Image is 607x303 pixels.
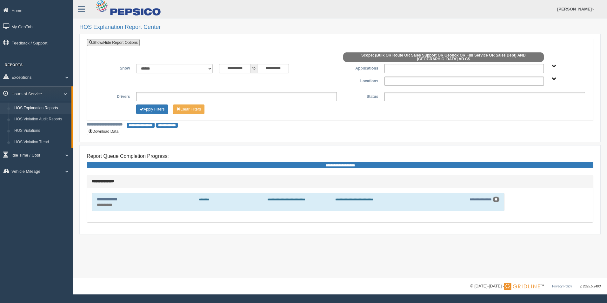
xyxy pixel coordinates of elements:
[92,92,133,100] label: Drivers
[79,24,601,30] h2: HOS Explanation Report Center
[340,64,381,71] label: Applications
[340,92,381,100] label: Status
[87,128,120,135] button: Download Data
[343,52,544,62] span: Scope: (Bulk OR Route OR Sales Support OR Geobox OR Full Service OR Sales Dept) AND [GEOGRAPHIC_D...
[470,283,601,290] div: © [DATE]-[DATE] - ™
[11,114,71,125] a: HOS Violation Audit Reports
[11,137,71,148] a: HOS Violation Trend
[87,153,593,159] h4: Report Queue Completion Progress:
[552,285,572,288] a: Privacy Policy
[340,77,381,84] label: Locations
[173,104,204,114] button: Change Filter Options
[136,104,168,114] button: Change Filter Options
[87,39,140,46] a: Show/Hide Report Options
[11,103,71,114] a: HOS Explanation Reports
[580,285,601,288] span: v. 2025.5.2403
[251,64,257,73] span: to
[11,125,71,137] a: HOS Violations
[504,283,540,290] img: Gridline
[92,64,133,71] label: Show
